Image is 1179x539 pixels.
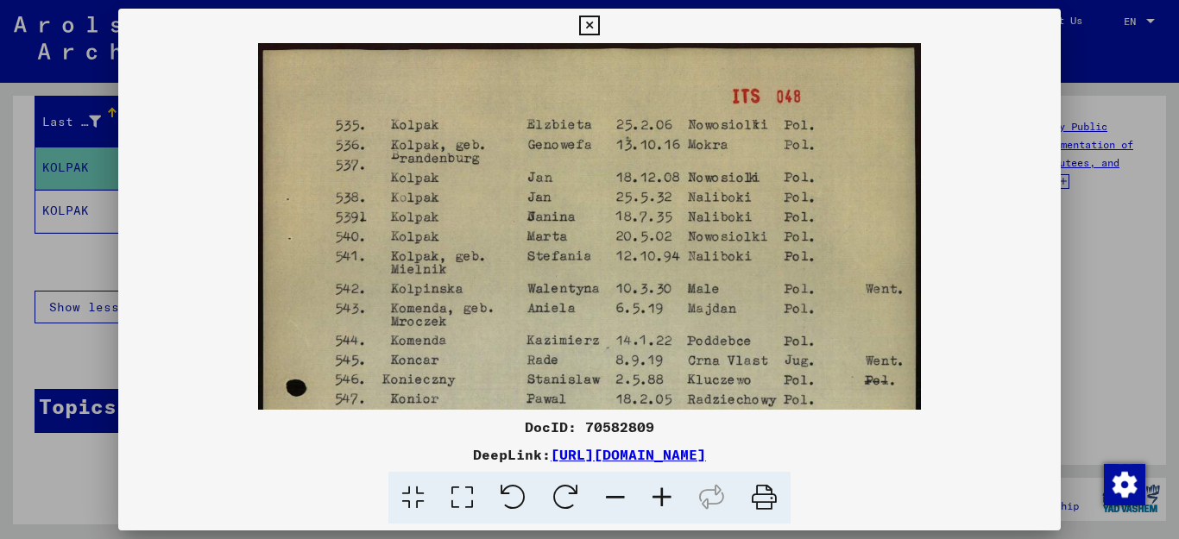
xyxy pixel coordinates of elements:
div: DeepLink: [118,444,1062,465]
img: Change consent [1104,464,1145,505]
div: Change consent [1103,463,1144,505]
div: DocID: 70582809 [118,417,1062,437]
a: [URL][DOMAIN_NAME] [551,446,706,463]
